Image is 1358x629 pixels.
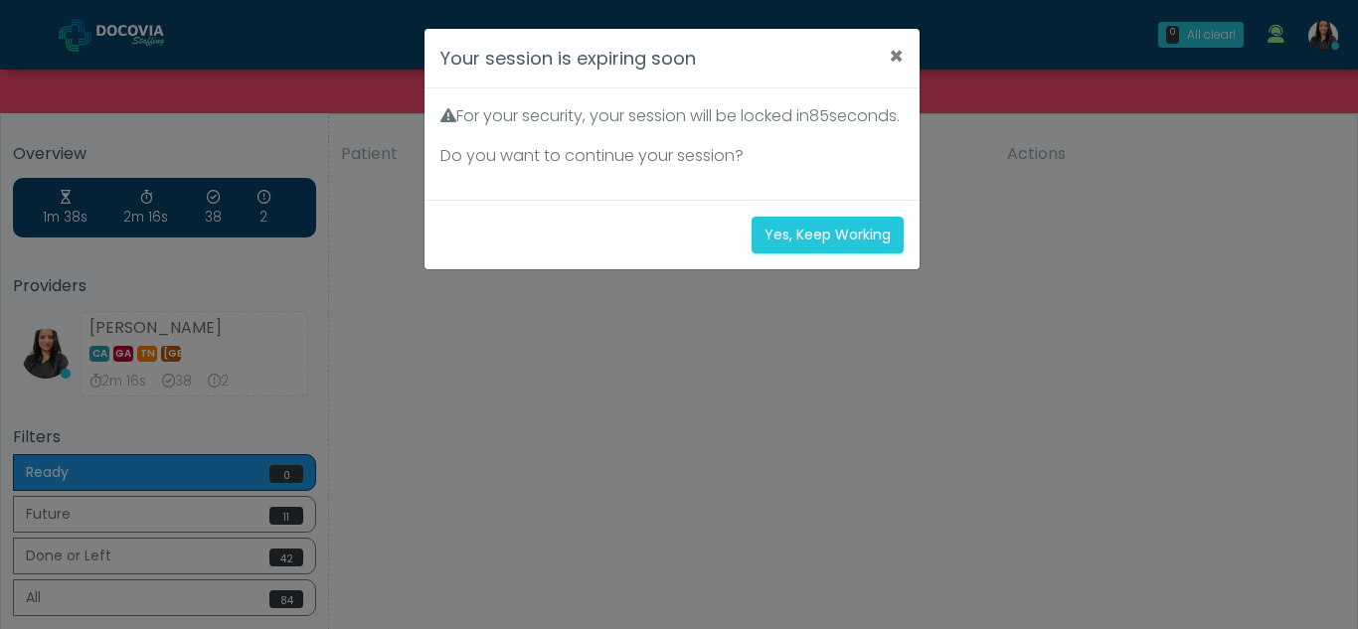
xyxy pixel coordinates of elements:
[809,104,829,127] span: 85
[752,217,904,253] button: Yes, Keep Working
[440,104,904,128] p: For your security, your session will be locked in seconds.
[873,29,920,84] button: ×
[440,144,904,168] p: Do you want to continue your session?
[440,45,696,72] h4: Your session is expiring soon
